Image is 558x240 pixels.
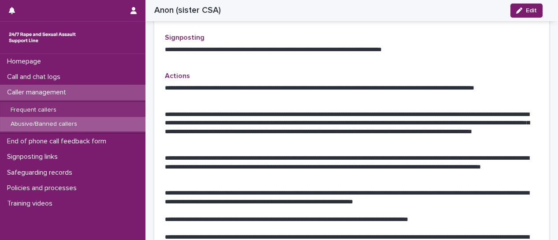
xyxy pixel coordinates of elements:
p: Frequent callers [4,106,63,114]
p: Homepage [4,57,48,66]
p: Policies and processes [4,184,84,192]
button: Edit [510,4,543,18]
p: Signposting links [4,153,65,161]
span: Actions [165,72,190,79]
p: Abusive/Banned callers [4,120,84,128]
p: Safeguarding records [4,169,79,177]
p: Call and chat logs [4,73,67,81]
p: End of phone call feedback form [4,137,113,146]
span: Signposting [165,34,205,41]
span: Edit [526,7,537,14]
p: Caller management [4,88,73,97]
img: rhQMoQhaT3yELyF149Cw [7,29,78,46]
p: Training videos [4,199,60,208]
h2: Anon (sister CSA) [154,5,221,15]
